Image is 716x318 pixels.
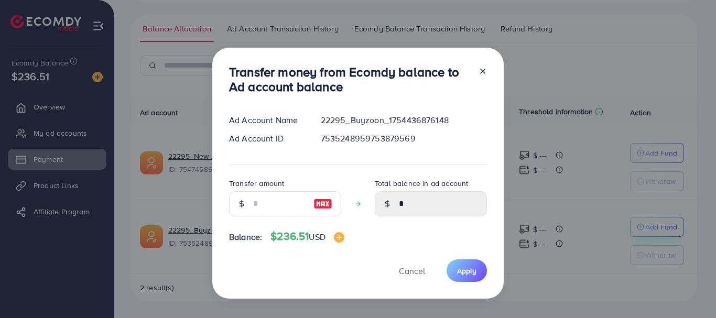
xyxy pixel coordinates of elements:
span: Apply [457,266,476,276]
span: USD [309,231,325,243]
div: Ad Account ID [221,133,312,145]
h4: $236.51 [270,230,344,243]
label: Total balance in ad account [375,178,468,189]
button: Apply [447,259,487,282]
span: Balance: [229,231,262,243]
div: 22295_Buyzoon_1754436876148 [312,114,495,126]
button: Cancel [386,259,438,282]
label: Transfer amount [229,178,284,189]
h3: Transfer money from Ecomdy balance to Ad account balance [229,64,470,95]
img: image [334,232,344,243]
img: image [313,198,332,210]
div: 7535248959753879569 [312,133,495,145]
span: Cancel [399,265,425,277]
div: Ad Account Name [221,114,312,126]
iframe: Chat [671,271,708,310]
